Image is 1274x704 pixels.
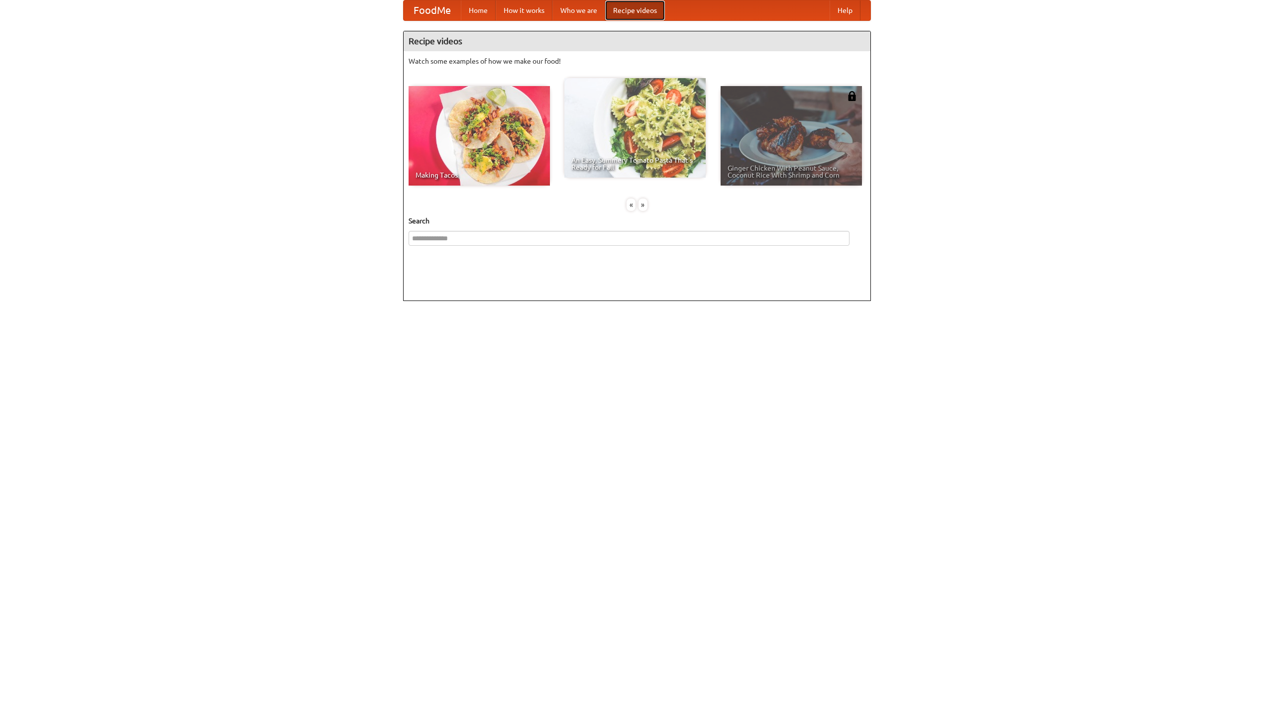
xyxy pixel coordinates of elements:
div: » [638,199,647,211]
a: Help [830,0,860,20]
h5: Search [409,216,865,226]
p: Watch some examples of how we make our food! [409,56,865,66]
a: Who we are [552,0,605,20]
a: Home [461,0,496,20]
img: 483408.png [847,91,857,101]
h4: Recipe videos [404,31,870,51]
a: An Easy, Summery Tomato Pasta That's Ready for Fall [564,78,706,178]
a: Recipe videos [605,0,665,20]
a: Making Tacos [409,86,550,186]
a: FoodMe [404,0,461,20]
span: An Easy, Summery Tomato Pasta That's Ready for Fall [571,157,699,171]
div: « [627,199,636,211]
span: Making Tacos [416,172,543,179]
a: How it works [496,0,552,20]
